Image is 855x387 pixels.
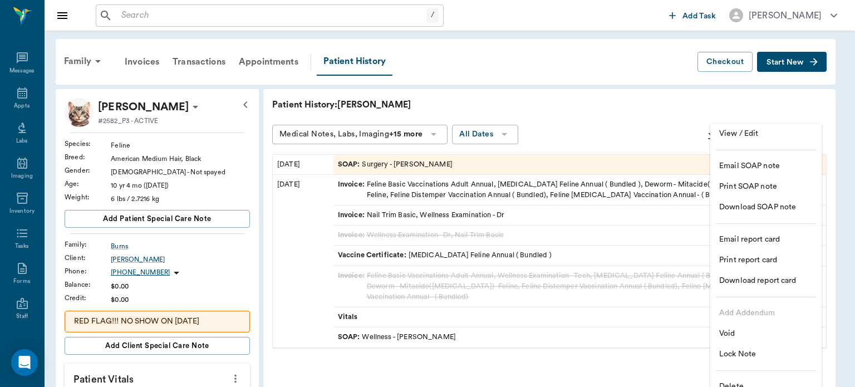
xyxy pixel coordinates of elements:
[719,328,813,340] span: Void
[719,234,813,246] span: Email report card
[11,349,38,376] div: Open Intercom Messenger
[719,349,813,360] span: Lock Note
[719,181,813,193] span: Print SOAP note
[719,202,813,213] span: Download SOAP note
[719,254,813,266] span: Print report card
[719,160,813,172] span: Email SOAP note
[719,275,813,287] span: Download report card
[719,128,813,140] span: View / Edit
